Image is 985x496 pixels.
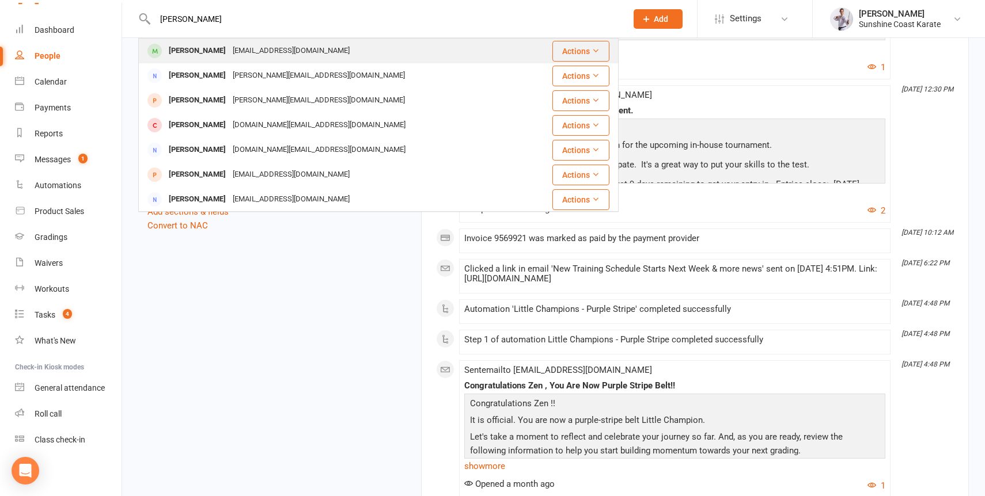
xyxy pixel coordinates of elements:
a: Convert to NAC [147,220,208,231]
span: Add [654,14,668,24]
span: 4 [63,309,72,319]
div: Automations [35,181,81,190]
div: [EMAIL_ADDRESS][DOMAIN_NAME] [229,191,353,208]
div: [EMAIL_ADDRESS][DOMAIN_NAME] [229,166,353,183]
a: General attendance kiosk mode [15,375,122,401]
a: Add sections & fields [147,207,229,217]
div: Reports [35,129,63,138]
div: General attendance [35,383,105,392]
div: Payments [35,103,71,112]
a: Payments [15,95,122,121]
a: Tasks 4 [15,302,122,328]
div: Clicked a link in email 'New Training Schedule Starts Next Week & more news' sent on [DATE] 4:51P... [464,264,885,284]
i: [DATE] 4:48 PM [901,299,949,307]
p: All members are encouraged to participate. It's a great way to put your skills to the test. [467,158,882,174]
p: Hi Zen, [467,121,882,138]
span: Just a reminder, entries are close soon for the upcoming in-house tournament. [470,140,772,150]
a: show more [464,458,885,474]
span: Sent email to [EMAIL_ADDRESS][DOMAIN_NAME] [464,365,652,375]
a: Automations [15,173,122,199]
a: Product Sales [15,199,122,224]
div: [DOMAIN_NAME][EMAIL_ADDRESS][DOMAIN_NAME] [229,142,409,158]
div: Gradings [35,232,67,242]
div: Step 1 of automation Little Champions - Purple Stripe completed successfully [464,335,885,345]
span: Settings [730,6,762,32]
div: [PERSON_NAME] [165,142,229,158]
button: Actions [552,165,609,185]
div: Class check-in [35,435,85,444]
a: Dashboard [15,17,122,43]
button: Actions [552,189,609,210]
div: Congratulations Zen , You Are Now Purple Stripe Belt!! [464,381,885,391]
button: 1 [867,60,885,74]
i: [DATE] 12:30 PM [901,85,953,93]
div: [DOMAIN_NAME][EMAIL_ADDRESS][DOMAIN_NAME] [229,117,409,133]
a: People [15,43,122,69]
div: Waivers [35,258,63,268]
p: Congratulations Zen !! [467,396,882,413]
i: [DATE] 4:48 PM [901,330,949,338]
i: [DATE] 10:12 AM [901,228,953,236]
a: Class kiosk mode [15,427,122,453]
div: [PERSON_NAME] [165,92,229,109]
a: Calendar [15,69,122,95]
div: People [35,51,60,60]
button: Actions [552,66,609,86]
div: Calendar [35,77,67,86]
div: Messages [35,155,71,164]
div: Automation 'Little Champions - Purple Stripe' completed successfully [464,304,885,314]
a: Gradings [15,224,122,250]
div: [PERSON_NAME] [165,117,229,133]
div: [PERSON_NAME] [165,191,229,208]
a: Roll call [15,401,122,427]
a: Reports [15,121,122,147]
a: show more [464,183,885,199]
i: [DATE] 6:22 PM [901,259,949,267]
div: [EMAIL_ADDRESS][DOMAIN_NAME] [229,43,353,59]
span: Let's take a moment to reflect and celebrate your journey so far. And, as you are ready, review t... [470,432,843,456]
button: 1 [867,479,885,493]
div: What's New [35,336,76,345]
span: 1 [78,154,88,163]
button: Add [634,9,683,29]
input: Search... [151,11,619,27]
button: Actions [552,115,609,136]
a: show more [464,40,885,56]
div: [PERSON_NAME] [165,43,229,59]
div: [PERSON_NAME] [165,67,229,84]
div: Invoice 9569921 was marked as paid by the payment provider [464,234,885,243]
a: Messages 1 [15,147,122,173]
a: What's New [15,328,122,354]
i: [DATE] 4:48 PM [901,360,949,368]
div: Entries closing soon - in-house tournament. [464,106,885,116]
img: thumb_image1623729628.png [830,7,853,30]
div: [PERSON_NAME] [165,166,229,183]
button: Actions [552,41,609,62]
span: It is official. You are now a purple-stripe belt Little Champion. [470,415,705,425]
div: [PERSON_NAME][EMAIL_ADDRESS][DOMAIN_NAME] [229,67,408,84]
div: Roll call [35,409,62,418]
div: Tasks [35,310,55,319]
button: 2 [867,204,885,218]
div: Open Intercom Messenger [12,457,39,484]
div: Workouts [35,284,69,293]
div: Product Sales [35,207,84,216]
span: Opened a month ago [464,479,555,489]
div: [PERSON_NAME][EMAIL_ADDRESS][DOMAIN_NAME] [229,92,408,109]
div: [PERSON_NAME] [859,9,941,19]
div: Dashboard [35,25,74,35]
a: Workouts [15,276,122,302]
a: Waivers [15,250,122,276]
button: Actions [552,140,609,161]
span: If you haven't already entered, there's just 9 days remaining to get your entry in. Entries close... [470,179,862,189]
div: Sunshine Coast Karate [859,19,941,29]
button: Actions [552,90,609,111]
